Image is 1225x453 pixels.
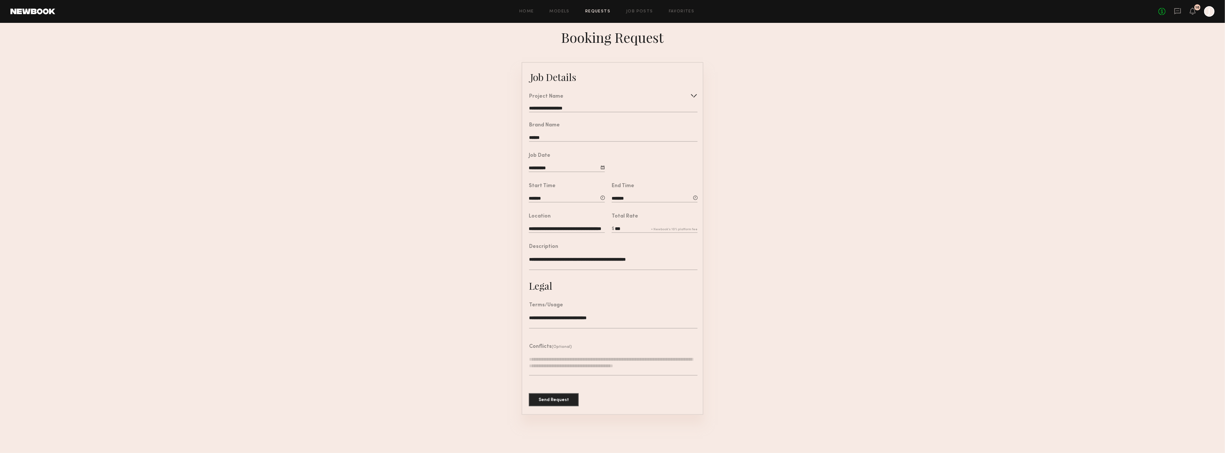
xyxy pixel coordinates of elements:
[519,9,534,14] a: Home
[529,123,560,128] div: Brand Name
[612,214,638,219] div: Total Rate
[529,94,563,99] div: Project Name
[529,153,550,158] div: Job Date
[529,344,572,349] header: Conflicts
[669,9,695,14] a: Favorites
[552,345,572,349] span: (Optional)
[585,9,610,14] a: Requests
[612,184,634,189] div: End Time
[561,28,664,46] div: Booking Request
[529,244,558,250] div: Description
[529,214,551,219] div: Location
[529,279,552,292] div: Legal
[626,9,653,14] a: Job Posts
[1196,6,1200,9] div: 10
[529,184,556,189] div: Start Time
[529,303,563,308] div: Terms/Usage
[529,393,579,406] button: Send Request
[1204,6,1215,17] a: J
[550,9,570,14] a: Models
[530,71,576,84] div: Job Details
